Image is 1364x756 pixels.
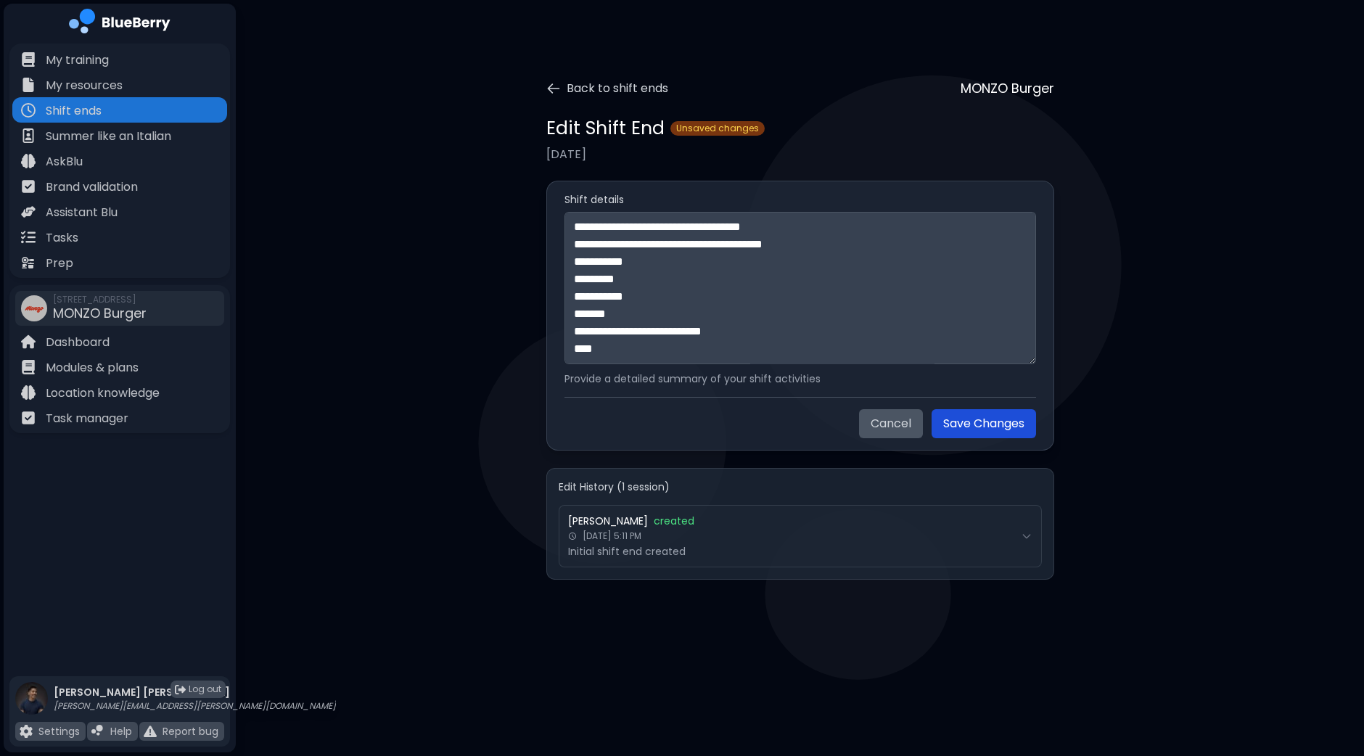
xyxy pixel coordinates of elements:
[38,725,80,738] p: Settings
[21,103,36,118] img: file icon
[21,179,36,194] img: file icon
[46,102,102,120] p: Shift ends
[932,409,1036,438] button: Save Changes
[46,334,110,351] p: Dashboard
[46,229,78,247] p: Tasks
[568,514,648,527] span: [PERSON_NAME]
[20,725,33,738] img: file icon
[559,480,1042,493] h4: Edit History ( 1 session )
[15,682,48,729] img: profile photo
[21,52,36,67] img: file icon
[163,725,218,738] p: Report bug
[189,683,221,695] span: Log out
[53,304,147,322] span: MONZO Burger
[21,230,36,245] img: file icon
[564,193,1036,206] label: Shift details
[546,80,668,97] button: Back to shift ends
[21,128,36,143] img: file icon
[46,359,139,377] p: Modules & plans
[110,725,132,738] p: Help
[21,255,36,270] img: file icon
[46,204,118,221] p: Assistant Blu
[53,294,147,305] span: [STREET_ADDRESS]
[69,9,170,38] img: company logo
[583,530,641,542] span: [DATE] 5:11 PM
[144,725,157,738] img: file icon
[46,128,171,145] p: Summer like an Italian
[21,78,36,92] img: file icon
[91,725,104,738] img: file icon
[54,686,336,699] p: [PERSON_NAME] [PERSON_NAME]
[21,295,47,321] img: company thumbnail
[175,684,186,695] img: logout
[46,255,73,272] p: Prep
[564,372,1036,385] p: Provide a detailed summary of your shift activities
[21,360,36,374] img: file icon
[21,154,36,168] img: file icon
[54,700,336,712] p: [PERSON_NAME][EMAIL_ADDRESS][PERSON_NAME][DOMAIN_NAME]
[670,121,765,136] span: Unsaved changes
[546,116,665,140] h1: Edit Shift End
[21,205,36,219] img: file icon
[46,153,83,170] p: AskBlu
[21,334,36,349] img: file icon
[21,411,36,425] img: file icon
[568,545,1015,558] p: Initial shift end created
[46,410,128,427] p: Task manager
[859,409,923,438] button: Cancel
[46,77,123,94] p: My resources
[546,146,1054,163] p: [DATE]
[654,514,694,527] span: created
[46,178,138,196] p: Brand validation
[961,78,1054,99] p: MONZO Burger
[21,385,36,400] img: file icon
[46,52,109,69] p: My training
[46,385,160,402] p: Location knowledge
